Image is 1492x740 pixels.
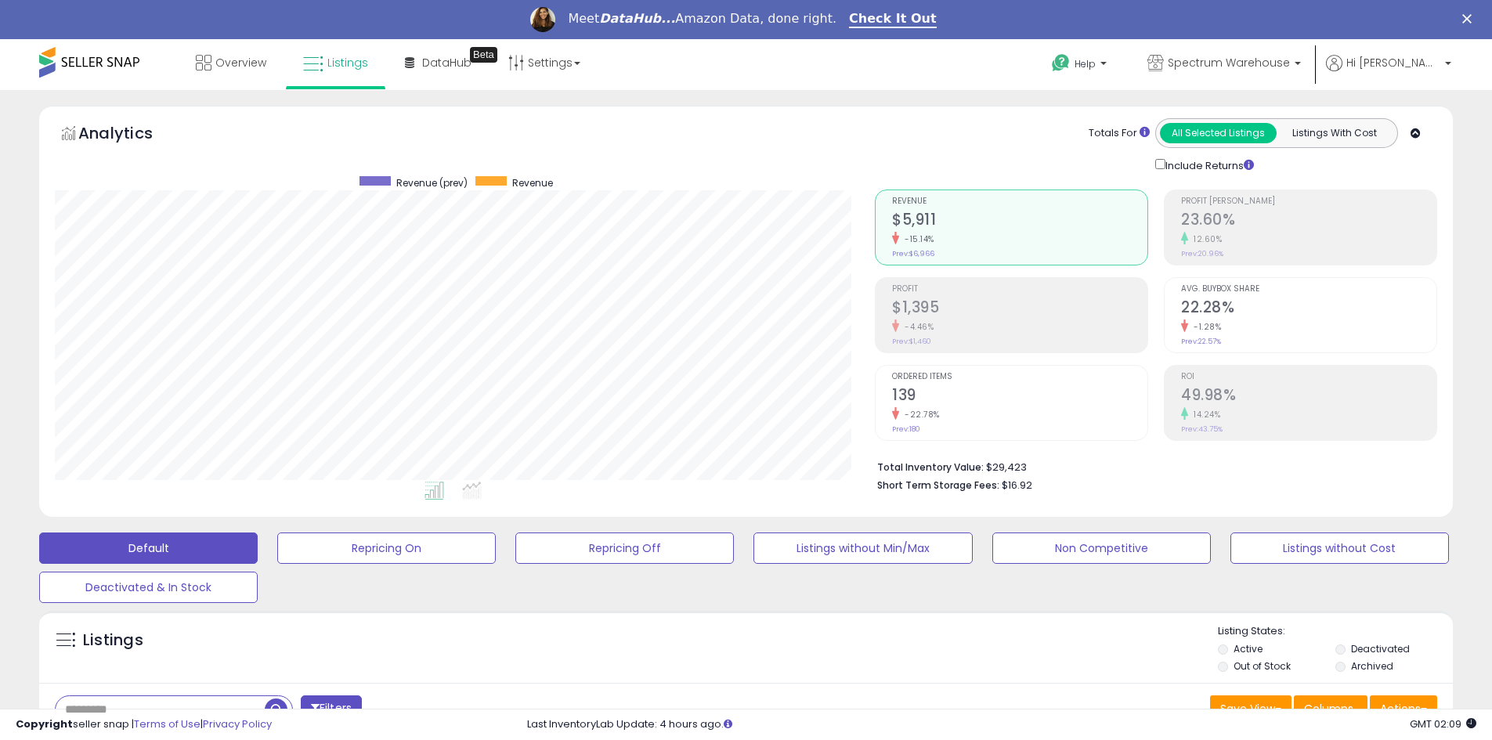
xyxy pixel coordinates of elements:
[1410,717,1476,731] span: 2025-09-9 02:09 GMT
[892,424,920,434] small: Prev: 180
[892,298,1147,319] h2: $1,395
[393,39,483,86] a: DataHub
[1075,57,1096,70] span: Help
[83,630,143,652] h5: Listings
[39,572,258,603] button: Deactivated & In Stock
[277,532,496,564] button: Repricing On
[1230,532,1449,564] button: Listings without Cost
[1351,642,1410,655] label: Deactivated
[78,122,183,148] h5: Analytics
[892,197,1147,206] span: Revenue
[892,386,1147,407] h2: 139
[892,285,1147,294] span: Profit
[1276,123,1393,143] button: Listings With Cost
[134,717,200,731] a: Terms of Use
[992,532,1211,564] button: Non Competitive
[1294,695,1367,722] button: Columns
[512,176,553,190] span: Revenue
[1188,233,1222,245] small: 12.60%
[470,47,497,63] div: Tooltip anchor
[599,11,675,26] i: DataHub...
[877,460,984,474] b: Total Inventory Value:
[1218,624,1453,639] p: Listing States:
[1210,695,1292,722] button: Save View
[892,249,934,258] small: Prev: $6,966
[1181,373,1436,381] span: ROI
[1326,55,1451,90] a: Hi [PERSON_NAME]
[849,11,937,28] a: Check It Out
[1304,701,1353,717] span: Columns
[184,39,278,86] a: Overview
[215,55,266,70] span: Overview
[899,409,940,421] small: -22.78%
[1234,659,1291,673] label: Out of Stock
[892,211,1147,232] h2: $5,911
[1181,298,1436,319] h2: 22.28%
[1181,386,1436,407] h2: 49.98%
[1181,197,1436,206] span: Profit [PERSON_NAME]
[203,717,272,731] a: Privacy Policy
[1181,211,1436,232] h2: 23.60%
[1181,285,1436,294] span: Avg. Buybox Share
[327,55,368,70] span: Listings
[877,457,1425,475] li: $29,423
[530,7,555,32] img: Profile image for Georgie
[1143,156,1273,174] div: Include Returns
[16,717,73,731] strong: Copyright
[422,55,471,70] span: DataHub
[16,717,272,732] div: seller snap | |
[877,478,999,492] b: Short Term Storage Fees:
[753,532,972,564] button: Listings without Min/Max
[892,337,931,346] small: Prev: $1,460
[39,532,258,564] button: Default
[1051,53,1071,73] i: Get Help
[899,321,934,333] small: -4.46%
[1089,126,1150,141] div: Totals For
[892,373,1147,381] span: Ordered Items
[1136,39,1313,90] a: Spectrum Warehouse
[515,532,734,564] button: Repricing Off
[1039,42,1122,90] a: Help
[1181,249,1223,258] small: Prev: 20.96%
[291,39,380,86] a: Listings
[1234,642,1263,655] label: Active
[1188,321,1221,333] small: -1.28%
[1370,695,1437,722] button: Actions
[1188,409,1220,421] small: 14.24%
[568,11,836,27] div: Meet Amazon Data, done right.
[899,233,934,245] small: -15.14%
[1351,659,1393,673] label: Archived
[1002,478,1032,493] span: $16.92
[1181,424,1223,434] small: Prev: 43.75%
[1160,123,1277,143] button: All Selected Listings
[301,695,362,723] button: Filters
[1462,14,1478,23] div: Close
[396,176,468,190] span: Revenue (prev)
[497,39,592,86] a: Settings
[1346,55,1440,70] span: Hi [PERSON_NAME]
[1168,55,1290,70] span: Spectrum Warehouse
[1181,337,1221,346] small: Prev: 22.57%
[527,717,1476,732] div: Last InventoryLab Update: 4 hours ago.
